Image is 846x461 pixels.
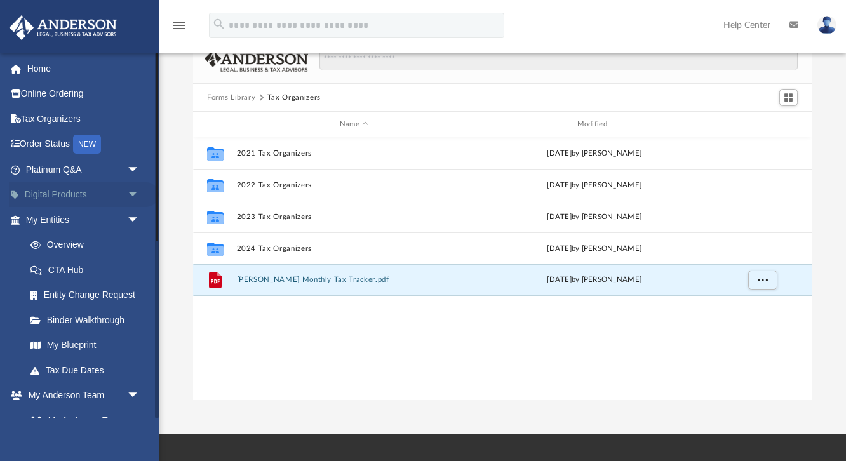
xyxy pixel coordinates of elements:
a: My Anderson Team [18,408,146,433]
div: [DATE] by [PERSON_NAME] [477,211,712,223]
a: Platinum Q&Aarrow_drop_down [9,157,159,182]
button: [PERSON_NAME] Monthly Tax Tracker.pdf [237,276,472,284]
a: My Blueprint [18,333,152,358]
div: NEW [73,135,101,154]
a: Home [9,56,159,81]
div: [DATE] by [PERSON_NAME] [477,243,712,255]
span: arrow_drop_down [127,207,152,233]
button: More options [748,271,777,290]
button: 2022 Tax Organizers [237,181,472,189]
a: My Entitiesarrow_drop_down [9,207,159,232]
a: menu [171,24,187,33]
button: Forms Library [207,92,255,104]
div: Modified [476,119,711,130]
i: search [212,17,226,31]
a: Tax Due Dates [18,357,159,383]
button: 2023 Tax Organizers [237,213,472,221]
span: arrow_drop_down [127,157,152,183]
a: Entity Change Request [18,283,159,308]
a: Tax Organizers [9,106,159,131]
span: arrow_drop_down [127,383,152,409]
a: Online Ordering [9,81,159,107]
a: Binder Walkthrough [18,307,159,333]
img: Anderson Advisors Platinum Portal [6,15,121,40]
button: Switch to Grid View [779,89,798,107]
button: Tax Organizers [267,92,321,104]
div: [DATE] by [PERSON_NAME] [477,180,712,191]
div: [DATE] by [PERSON_NAME] [477,274,712,286]
div: id [717,119,806,130]
a: Overview [18,232,159,258]
a: Digital Productsarrow_drop_down [9,182,159,208]
a: CTA Hub [18,257,159,283]
img: User Pic [817,16,836,34]
div: [DATE] by [PERSON_NAME] [477,148,712,159]
div: grid [193,137,812,401]
div: id [199,119,231,130]
button: 2024 Tax Organizers [237,244,472,253]
i: menu [171,18,187,33]
button: 2021 Tax Organizers [237,149,472,157]
span: arrow_drop_down [127,182,152,208]
a: My Anderson Teamarrow_drop_down [9,383,152,408]
div: Name [236,119,471,130]
input: Search files and folders [319,47,798,71]
a: Order StatusNEW [9,131,159,157]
